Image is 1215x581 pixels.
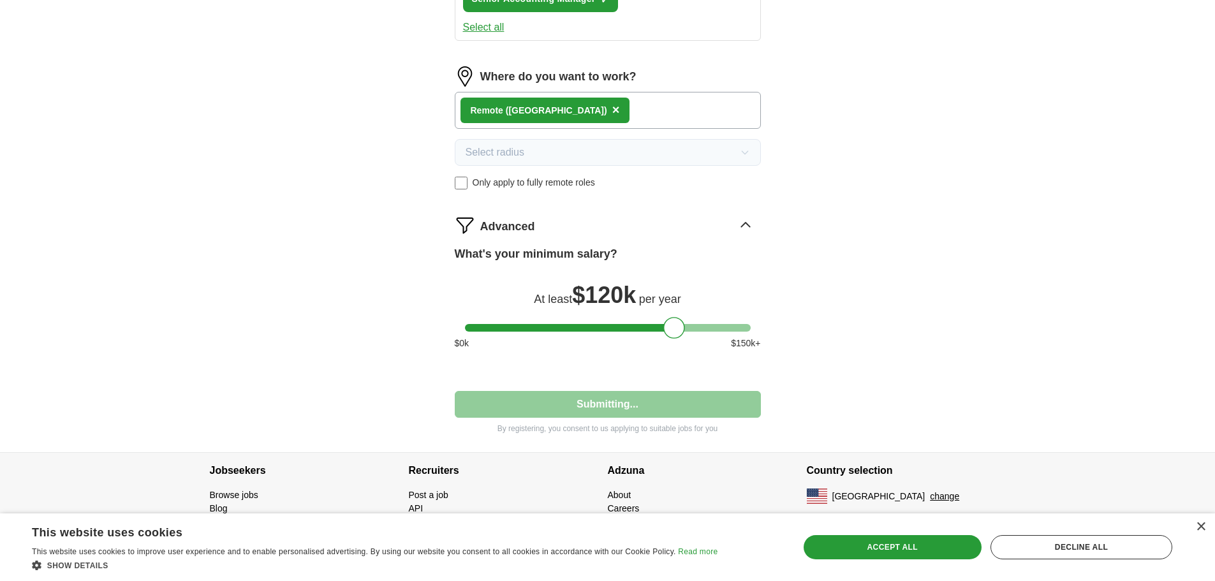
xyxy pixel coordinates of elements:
[473,176,595,189] span: Only apply to fully remote roles
[572,282,636,308] span: $ 120k
[32,559,718,571] div: Show details
[612,103,620,117] span: ×
[210,490,258,500] a: Browse jobs
[534,293,572,305] span: At least
[466,145,525,160] span: Select radius
[455,177,468,189] input: Only apply to fully remote roles
[807,489,827,504] img: US flag
[455,215,475,235] img: filter
[480,218,535,235] span: Advanced
[455,337,469,350] span: $ 0 k
[463,20,504,35] button: Select all
[455,66,475,87] img: location.png
[608,490,631,500] a: About
[807,453,1006,489] h4: Country selection
[990,535,1172,559] div: Decline all
[930,490,959,503] button: change
[678,547,718,556] a: Read more, opens a new window
[47,561,108,570] span: Show details
[409,503,423,513] a: API
[32,547,676,556] span: This website uses cookies to improve user experience and to enable personalised advertising. By u...
[639,293,681,305] span: per year
[210,503,228,513] a: Blog
[455,139,761,166] button: Select radius
[480,68,637,85] label: Where do you want to work?
[1196,522,1205,532] div: Close
[455,246,617,263] label: What's your minimum salary?
[832,490,925,503] span: [GEOGRAPHIC_DATA]
[32,521,686,540] div: This website uses cookies
[471,104,607,117] div: Remote ([GEOGRAPHIC_DATA])
[409,490,448,500] a: Post a job
[455,391,761,418] button: Submitting...
[804,535,982,559] div: Accept all
[608,503,640,513] a: Careers
[455,423,761,434] p: By registering, you consent to us applying to suitable jobs for you
[612,101,620,120] button: ×
[731,337,760,350] span: $ 150 k+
